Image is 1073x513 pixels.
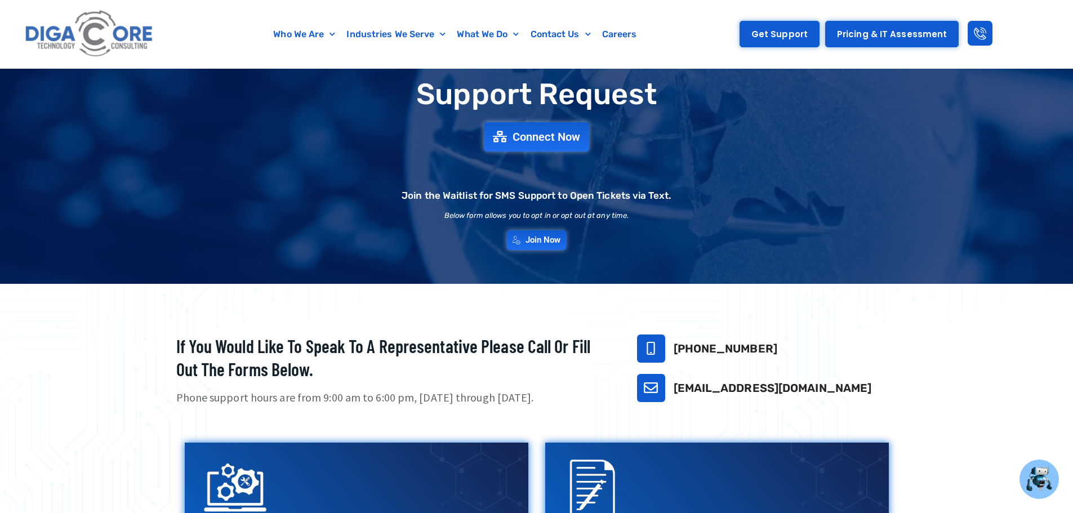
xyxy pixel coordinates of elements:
h2: Join the Waitlist for SMS Support to Open Tickets via Text. [402,191,671,200]
a: Connect Now [484,122,589,151]
a: Pricing & IT Assessment [825,21,959,47]
span: Join Now [526,236,561,244]
a: 732-646-5725 [637,334,665,363]
a: [EMAIL_ADDRESS][DOMAIN_NAME] [674,381,872,395]
nav: Menu [211,21,700,47]
h2: Below form allows you to opt in or opt out at any time. [444,212,629,219]
span: Pricing & IT Assessment [837,30,947,38]
p: Phone support hours are from 9:00 am to 6:00 pm, [DATE] through [DATE]. [176,390,609,406]
span: Connect Now [513,131,580,142]
h1: Support Request [148,78,925,110]
a: Contact Us [525,21,596,47]
a: [PHONE_NUMBER] [674,342,777,355]
a: Join Now [507,230,567,250]
a: What We Do [451,21,524,47]
img: Digacore logo 1 [22,6,157,63]
a: Who We Are [268,21,341,47]
span: Get Support [751,30,808,38]
a: Careers [596,21,643,47]
a: Get Support [740,21,820,47]
a: Industries We Serve [341,21,451,47]
h2: If you would like to speak to a representative please call or fill out the forms below. [176,334,609,381]
a: support@digacore.com [637,374,665,402]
